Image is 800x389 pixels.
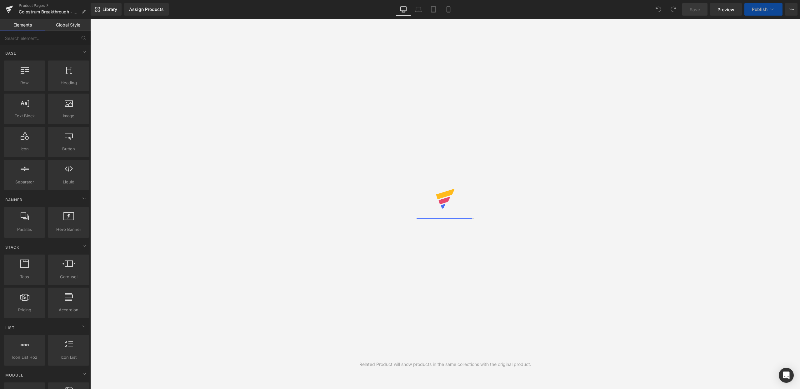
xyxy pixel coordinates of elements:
[129,7,164,12] div: Assign Products
[652,3,665,16] button: Undo
[19,3,91,8] a: Product Pages
[667,3,680,16] button: Redo
[6,354,43,361] span: Icon List Hoz
[50,179,87,185] span: Liquid
[752,7,767,12] span: Publish
[50,274,87,280] span: Carousel
[6,113,43,119] span: Text Block
[5,325,15,331] span: List
[690,6,700,13] span: Save
[50,226,87,233] span: Hero Banner
[441,3,456,16] a: Mobile
[359,361,531,368] div: Related Product will show products in the same collections with the original product.
[5,197,23,203] span: Banner
[50,307,87,313] span: Accordion
[6,274,43,280] span: Tabs
[710,3,742,16] a: Preview
[45,19,91,31] a: Global Style
[102,7,117,12] span: Library
[6,226,43,233] span: Parallax
[411,3,426,16] a: Laptop
[50,113,87,119] span: Image
[744,3,782,16] button: Publish
[785,3,797,16] button: More
[6,307,43,313] span: Pricing
[5,372,24,378] span: Module
[5,244,20,250] span: Stack
[6,179,43,185] span: Separator
[6,146,43,152] span: Icon
[91,3,122,16] a: New Library
[50,146,87,152] span: Button
[396,3,411,16] a: Desktop
[5,50,17,56] span: Base
[6,80,43,86] span: Row
[50,354,87,361] span: Icon List
[19,9,79,14] span: Colostrum Breakthrough - PP
[426,3,441,16] a: Tablet
[717,6,734,13] span: Preview
[50,80,87,86] span: Heading
[779,368,794,383] div: Open Intercom Messenger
